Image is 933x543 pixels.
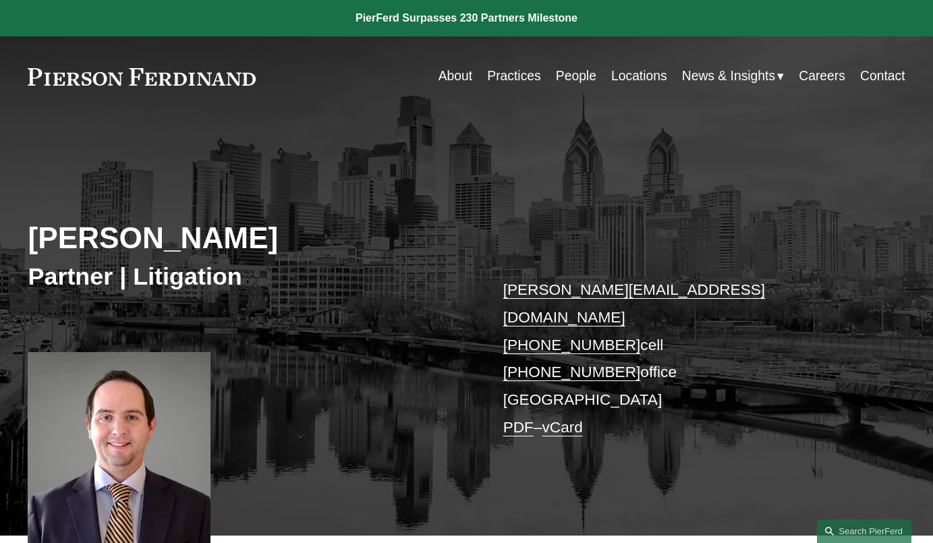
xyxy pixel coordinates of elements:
[503,419,534,436] a: PDF
[556,63,596,90] a: People
[439,63,472,90] a: About
[542,419,583,436] a: vCard
[860,63,905,90] a: Contact
[503,337,641,353] a: [PHONE_NUMBER]
[682,65,775,88] span: News & Insights
[28,262,466,291] h3: Partner | Litigation
[487,63,540,90] a: Practices
[28,220,466,256] h2: [PERSON_NAME]
[611,63,667,90] a: Locations
[503,281,766,326] a: [PERSON_NAME][EMAIL_ADDRESS][DOMAIN_NAME]
[682,63,784,90] a: folder dropdown
[817,519,911,543] a: Search this site
[503,364,641,380] a: [PHONE_NUMBER]
[799,63,845,90] a: Careers
[503,277,869,442] p: cell office [GEOGRAPHIC_DATA] –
